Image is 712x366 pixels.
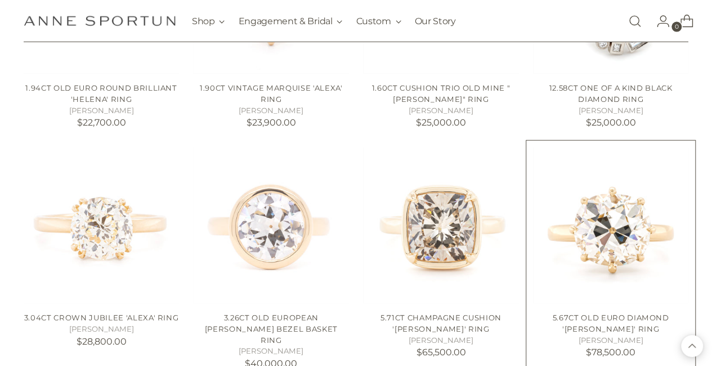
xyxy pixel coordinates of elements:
a: 1.94ct Old Euro Round Brilliant 'Helena' Ring [25,83,177,104]
a: Anne Sportun Fine Jewellery [24,16,176,26]
h5: [PERSON_NAME] [363,335,519,346]
h5: [PERSON_NAME] [24,324,180,335]
span: $28,800.00 [77,336,127,347]
button: Back to top [681,335,703,357]
h5: [PERSON_NAME] [533,335,689,346]
a: 1.60ct Cushion Trio Old Mine "[PERSON_NAME]" Ring [371,83,510,104]
a: 1.90ct Vintage Marquise 'Alexa' Ring [200,83,342,104]
a: 5.71ct Champagne Cushion '[PERSON_NAME]' Ring [380,313,501,333]
button: Engagement & Bridal [238,9,342,34]
a: 12.58ct One of a Kind Black Diamond Ring [549,83,673,104]
h5: [PERSON_NAME] [193,346,349,357]
span: $65,500.00 [416,347,465,358]
button: Custom [356,9,401,34]
a: Open cart modal [671,10,693,33]
h5: [PERSON_NAME] [533,105,689,117]
h5: [PERSON_NAME] [193,105,349,117]
a: 5.67ct Old Euro Diamond 'Willa' Ring [533,148,689,303]
a: 5.71ct Champagne Cushion 'Haley' Ring [363,148,519,303]
span: 0 [671,22,682,32]
a: 3.04ct Crown Jubilee 'Alexa' Ring [24,313,179,322]
a: 3.04ct Crown Jubilee 'Alexa' Ring [24,148,180,303]
span: $25,000.00 [416,117,466,128]
a: 3.26ct Old European [PERSON_NAME] Bezel Basket Ring [205,313,338,344]
a: Go to the account page [647,10,670,33]
span: $22,700.00 [77,117,126,128]
a: 5.67ct Old Euro Diamond '[PERSON_NAME]' Ring [552,313,669,333]
span: $23,900.00 [247,117,296,128]
span: $78,500.00 [586,347,635,358]
span: $25,000.00 [585,117,635,128]
button: Shop [192,9,225,34]
a: 3.26ct Old European Diamond Anne Bezel Basket Ring [193,148,349,303]
a: Our Story [415,9,456,34]
h5: [PERSON_NAME] [24,105,180,117]
a: Open search modal [624,10,646,33]
h5: [PERSON_NAME] [363,105,519,117]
